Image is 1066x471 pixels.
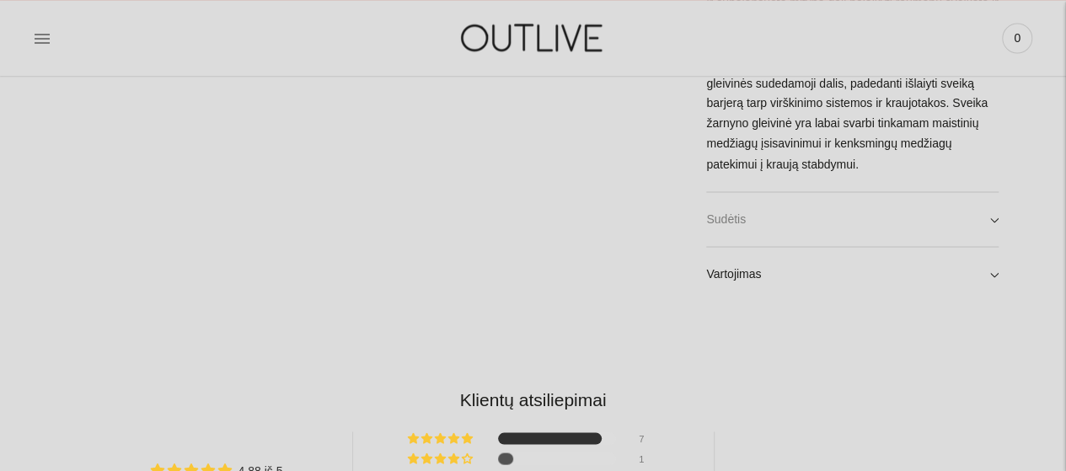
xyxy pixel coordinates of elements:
[706,192,999,246] a: Sudėtis
[1005,26,1029,50] span: 0
[428,8,639,67] img: OUTLIVE
[706,247,999,301] a: Vartojimas
[639,452,659,464] div: 1
[408,452,475,464] div: 13% (1) reviews with 4 star rating
[81,387,985,411] h2: Klientų atsiliepimai
[408,432,475,444] div: 88% (7) reviews with 5 star rating
[639,432,659,444] div: 7
[1002,19,1032,56] a: 0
